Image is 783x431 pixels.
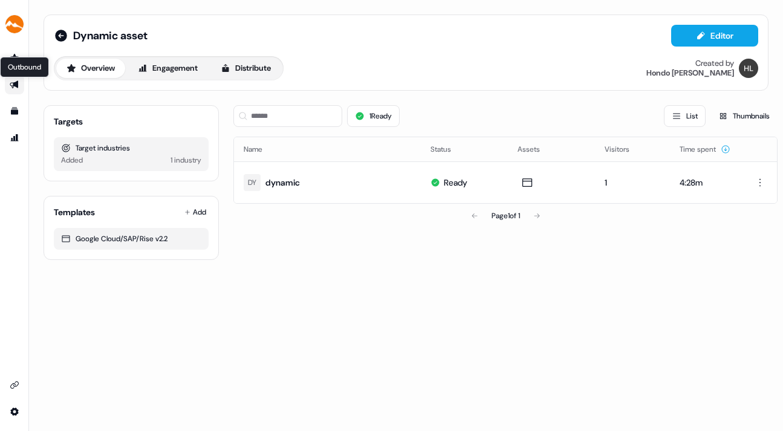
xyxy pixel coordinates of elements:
div: 1 industry [171,154,201,166]
button: Thumbnails [710,105,778,127]
div: dynamic [265,177,300,189]
div: 1 [605,177,660,189]
div: Hondo [PERSON_NAME] [646,68,734,78]
div: Templates [54,206,95,218]
div: Added [61,154,83,166]
button: 1Ready [347,105,400,127]
a: Editor [671,31,758,44]
a: Go to integrations [5,402,24,421]
a: Go to prospects [5,48,24,68]
a: Go to outbound experience [5,75,24,94]
button: Name [244,138,277,160]
div: Google Cloud/SAP/Rise v2.2 [61,233,201,245]
button: Add [182,204,209,221]
button: List [664,105,706,127]
a: Go to attribution [5,128,24,147]
button: Overview [56,59,125,78]
th: Assets [508,137,595,161]
a: Go to templates [5,102,24,121]
div: Ready [444,177,467,189]
div: DY [248,177,256,189]
span: Dynamic asset [73,28,148,43]
button: Visitors [605,138,644,160]
div: Created by [695,59,734,68]
div: 4:28m [680,177,732,189]
div: Targets [54,115,83,128]
button: Status [430,138,466,160]
div: Target industries [61,142,201,154]
img: Hondo [739,59,758,78]
button: Engagement [128,59,208,78]
div: Page 1 of 1 [492,210,520,222]
a: Go to integrations [5,375,24,395]
button: Distribute [210,59,281,78]
button: Time spent [680,138,730,160]
button: Editor [671,25,758,47]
